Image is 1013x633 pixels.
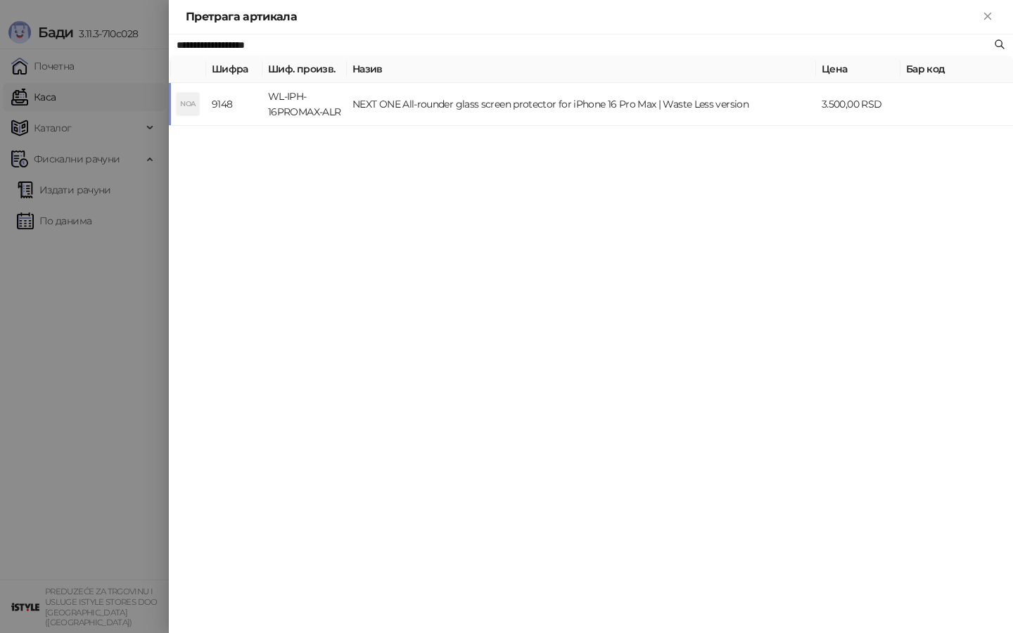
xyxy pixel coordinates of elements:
[186,8,979,25] div: Претрага артикала
[979,8,996,25] button: Close
[816,83,900,126] td: 3.500,00 RSD
[347,83,816,126] td: NEXT ONE All-rounder glass screen protector for iPhone 16 Pro Max | Waste Less version
[347,56,816,83] th: Назив
[900,56,1013,83] th: Бар код
[177,93,199,115] div: NOA
[206,56,262,83] th: Шифра
[262,56,347,83] th: Шиф. произв.
[206,83,262,126] td: 9148
[262,83,347,126] td: WL-IPH-16PROMAX-ALR
[816,56,900,83] th: Цена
